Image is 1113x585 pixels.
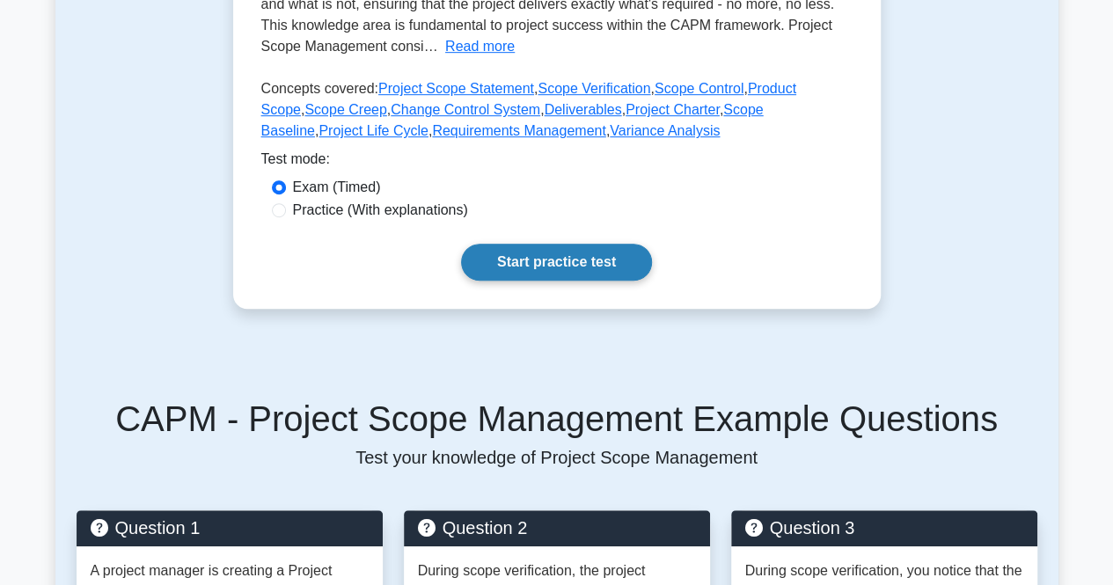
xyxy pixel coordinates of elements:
[432,123,605,138] a: Requirements Management
[319,123,428,138] a: Project Life Cycle
[461,244,652,281] a: Start practice test
[304,102,386,117] a: Scope Creep
[391,102,540,117] a: Change Control System
[418,517,696,538] h5: Question 2
[261,149,853,177] div: Test mode:
[445,36,515,57] button: Read more
[544,102,621,117] a: Deliverables
[261,78,853,149] p: Concepts covered: , , , , , , , , , , ,
[293,177,381,198] label: Exam (Timed)
[538,81,650,96] a: Scope Verification
[77,447,1037,468] p: Test your knowledge of Project Scope Management
[77,398,1037,440] h5: CAPM - Project Scope Management Example Questions
[91,517,369,538] h5: Question 1
[378,81,534,96] a: Project Scope Statement
[655,81,743,96] a: Scope Control
[745,517,1023,538] h5: Question 3
[610,123,720,138] a: Variance Analysis
[626,102,720,117] a: Project Charter
[293,200,468,221] label: Practice (With explanations)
